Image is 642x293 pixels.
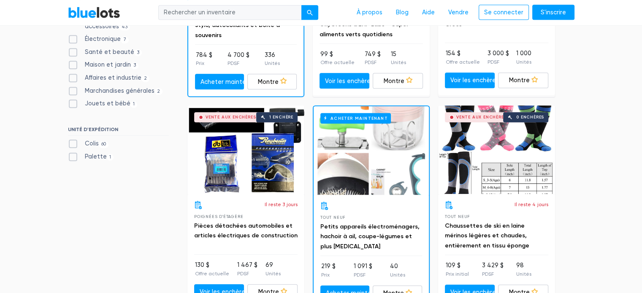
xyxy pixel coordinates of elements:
[482,271,493,277] font: PDSF
[195,271,229,277] font: Offre actuelle
[330,116,388,121] font: Acheter maintenant
[384,77,404,84] font: Montre
[389,5,415,21] a: Blog
[541,9,566,16] font: S'inscrire
[194,222,298,239] a: Pièces détachées automobiles et articles électriques de construction
[320,11,412,38] a: Poudre de super-légumes OxyGreens d'EHP Labs – Super-aliments verts quotidiens
[320,215,345,220] font: Tout neuf
[445,214,470,219] font: Tout neuf
[415,5,442,21] a: Aide
[265,51,275,59] font: 336
[265,202,298,207] font: Il reste 3 jours
[396,9,409,16] font: Blog
[194,214,243,219] font: Poignées d'étagère
[450,77,499,84] font: Voir les enchères
[353,263,372,270] font: 1 091 $
[321,272,330,278] font: Prix
[479,5,529,20] a: Se connecter
[133,101,135,107] font: 1
[85,100,130,107] font: Jouets et bébé
[325,77,374,84] font: Voir les enchères
[456,115,533,120] font: Vente aux enchères en direct
[487,50,509,57] font: 3 000 $
[228,51,249,59] font: 4 700 $
[445,222,529,250] a: Chaussettes de ski en laine mérinos légères et chaudes, entièrement en tissu éponge
[85,140,99,147] font: Colis
[269,115,293,120] font: 1 enchère
[68,126,118,132] font: UNITÉ D'EXPÉDITION
[487,59,499,65] font: PDSF
[448,9,469,16] font: Vendre
[122,24,127,30] font: 43
[516,115,544,120] font: 0 enchères
[515,202,548,207] font: Il reste 4 jours
[237,261,257,269] font: 1 467 $
[320,223,420,250] a: Petits appareils électroménagers, hachoir à ail, coupe-légumes et plus [MEDICAL_DATA]
[365,51,381,58] font: 749 $
[446,50,461,57] font: 154 $
[85,61,131,68] font: Maison et jardin
[247,74,297,89] a: Montre
[516,262,524,269] font: 98
[206,115,282,120] font: Vente aux enchères en direct
[422,9,435,16] font: Aide
[390,263,398,270] font: 40
[258,78,279,85] font: Montre
[265,261,273,269] font: 69
[350,5,389,21] a: À propos
[442,5,475,21] a: Vendre
[85,13,161,30] font: Vêtements, chaussures et accessoires
[237,271,249,277] font: PDSF
[390,272,405,278] font: Unités
[320,51,333,58] font: 99 $
[482,262,503,269] font: 3 429 $
[446,59,480,65] font: Offre actuelle
[200,78,260,85] font: Acheter maintenant
[195,11,294,39] a: Pack planificateur de voyage avec stylo, autocollants et boîte à souvenirs
[516,271,531,277] font: Unités
[314,106,429,195] a: Acheter maintenant
[445,11,534,28] a: Assortiment de breloques pour Crocs
[532,5,574,20] a: S'inscrire
[137,50,139,55] font: 3
[85,74,141,81] font: Affaires et industrie
[321,263,336,270] font: 219 $
[196,60,204,66] font: Prix
[445,73,495,88] a: Voir les enchères
[109,154,111,160] font: 1
[265,271,281,277] font: Unités
[320,59,355,65] font: Offre actuelle
[101,141,106,147] font: 60
[265,60,280,66] font: Unités
[365,59,377,65] font: PDSF
[391,59,406,65] font: Unités
[123,37,126,42] font: 7
[498,73,548,88] a: Montre
[228,60,239,66] font: PDSF
[157,89,160,94] font: 2
[187,105,304,194] a: Vente aux enchères en direct 1 enchère
[484,9,523,16] font: Se connecter
[195,74,244,89] a: Acheter maintenant
[85,87,154,94] font: Marchandises générales
[133,62,136,68] font: 3
[357,9,382,16] font: À propos
[391,51,396,58] font: 15
[516,59,531,65] font: Unités
[144,75,147,81] font: 2
[158,5,302,20] input: Rechercher un inventaire
[516,50,531,57] font: 1 000
[196,51,212,59] font: 784 $
[353,272,365,278] font: PDSF
[373,73,423,89] a: Montre
[446,262,461,269] font: 109 $
[85,153,107,160] font: Palette
[509,77,530,84] font: Montre
[438,105,555,194] a: Vente aux enchères en direct 0 enchères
